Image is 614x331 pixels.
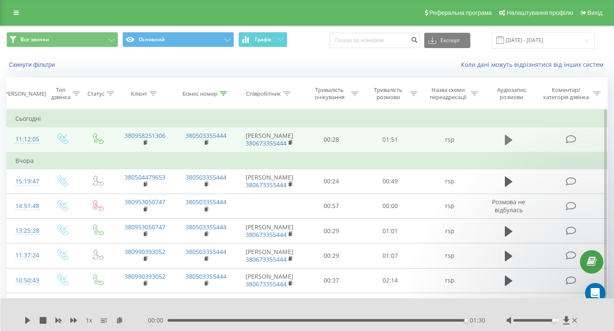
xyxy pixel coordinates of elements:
[492,198,525,214] span: Розмова не відбулась
[237,127,302,152] td: [PERSON_NAME]
[185,297,226,305] a: 380503355444
[310,86,349,101] div: Тривалість очікування
[246,90,281,97] div: Співробітник
[185,173,226,181] a: 380503355444
[51,86,70,101] div: Тип дзвінка
[185,131,226,140] a: 380503355444
[302,169,361,194] td: 00:24
[246,181,287,189] a: 380673355444
[470,316,485,325] span: 01:30
[3,90,46,97] div: [PERSON_NAME]
[361,268,420,293] td: 02:14
[507,9,573,16] span: Налаштування профілю
[302,219,361,243] td: 00:29
[125,248,165,256] a: 380990393052
[420,268,481,293] td: rsp
[237,268,302,293] td: [PERSON_NAME]
[255,37,272,43] span: Графік
[15,247,36,264] div: 11:37:24
[182,90,217,97] div: Бізнес номер
[86,316,92,325] span: 1 x
[461,60,608,68] a: Коли дані можуть відрізнятися вiд інших систем
[420,243,481,268] td: rsp
[6,61,59,68] button: Скинути фільтри
[588,9,602,16] span: Вихід
[302,268,361,293] td: 00:37
[246,280,287,288] a: 380673355444
[87,90,104,97] div: Статус
[15,297,36,314] div: 10:06:10
[15,272,36,289] div: 10:50:43
[420,169,481,194] td: rsp
[361,127,420,152] td: 01:51
[148,316,168,325] span: 00:00
[6,32,118,47] button: Все звонки
[302,194,361,218] td: 00:57
[541,86,591,101] div: Коментар/категорія дзвінка
[185,198,226,206] a: 380503355444
[237,169,302,194] td: [PERSON_NAME]
[125,131,165,140] a: 380958251306
[427,86,469,101] div: Назва схеми переадресації
[246,255,287,263] a: 380673355444
[424,33,470,48] button: Експорт
[302,293,361,318] td: 00:23
[552,319,556,322] div: Accessibility label
[185,272,226,280] a: 380503355444
[246,139,287,147] a: 380673355444
[125,198,165,206] a: 380953050747
[125,223,165,231] a: 380953050747
[122,32,234,47] button: Основний
[15,223,36,239] div: 13:25:28
[361,194,420,218] td: 00:00
[15,173,36,190] div: 15:19:47
[361,169,420,194] td: 00:49
[246,231,287,239] a: 380673355444
[15,198,36,214] div: 14:51:48
[330,33,420,48] input: Пошук за номером
[429,9,492,16] span: Реферальна програма
[20,36,49,43] span: Все звонки
[361,293,420,318] td: 01:55
[237,243,302,268] td: [PERSON_NAME]
[238,32,287,47] button: Графік
[420,219,481,243] td: rsp
[420,293,481,318] td: rsp
[237,219,302,243] td: [PERSON_NAME]
[585,283,605,303] iframe: Intercom live chat
[302,243,361,268] td: 00:29
[488,86,535,101] div: Аудіозапис розмови
[420,127,481,152] td: rsp
[302,127,361,152] td: 00:28
[125,297,165,305] a: 380503402144
[185,223,226,231] a: 380503355444
[125,173,165,181] a: 380504479653
[361,219,420,243] td: 01:01
[7,110,608,127] td: Сьогодні
[237,293,302,318] td: [PERSON_NAME]
[464,319,468,322] div: Accessibility label
[125,272,165,280] a: 380990393052
[420,194,481,218] td: rsp
[368,86,408,101] div: Тривалість розмови
[7,152,608,169] td: Вчора
[185,248,226,256] a: 380503355444
[361,243,420,268] td: 01:07
[131,90,147,97] div: Клієнт
[15,131,36,148] div: 11:12:05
